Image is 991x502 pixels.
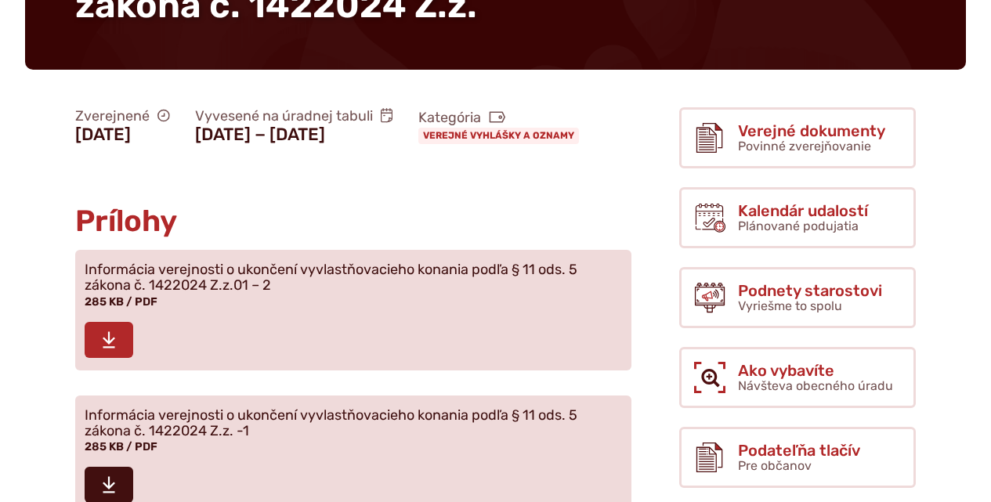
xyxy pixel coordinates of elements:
[418,109,585,127] span: Kategória
[679,187,916,248] a: Kalendár udalostí Plánované podujatia
[418,128,579,143] a: Verejné vyhlášky a oznamy
[738,362,893,379] span: Ako vybavíte
[738,139,871,153] span: Povinné zverejňovanie
[195,107,393,125] span: Vyvesené na úradnej tabuli
[85,408,603,439] span: Informácia verejnosti o ukončení vyvlastňovacieho konania podľa § 11 ods. 5 zákona č. 1422024 Z.z...
[738,282,882,299] span: Podnety starostovi
[679,107,916,168] a: Verejné dokumenty Povinné zverejňovanie
[75,125,170,145] figcaption: [DATE]
[738,458,812,473] span: Pre občanov
[679,427,916,488] a: Podateľňa tlačív Pre občanov
[738,218,859,233] span: Plánované podujatia
[679,347,916,408] a: Ako vybavíte Návšteva obecného úradu
[75,250,631,370] a: Informácia verejnosti o ukončení vyvlastňovacieho konania podľa § 11 ods. 5 zákona č. 1422024 Z.z...
[75,205,631,238] h2: Prílohy
[738,298,842,313] span: Vyriešme to spolu
[738,378,893,393] span: Návšteva obecného úradu
[738,202,868,219] span: Kalendár udalostí
[85,262,603,294] span: Informácia verejnosti o ukončení vyvlastňovacieho konania podľa § 11 ods. 5 zákona č. 1422024 Z.z...
[195,125,393,145] figcaption: [DATE] − [DATE]
[75,107,170,125] span: Zverejnené
[738,442,860,459] span: Podateľňa tlačív
[85,440,157,453] span: 285 KB / PDF
[679,267,916,328] a: Podnety starostovi Vyriešme to spolu
[85,295,157,309] span: 285 KB / PDF
[738,122,885,139] span: Verejné dokumenty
